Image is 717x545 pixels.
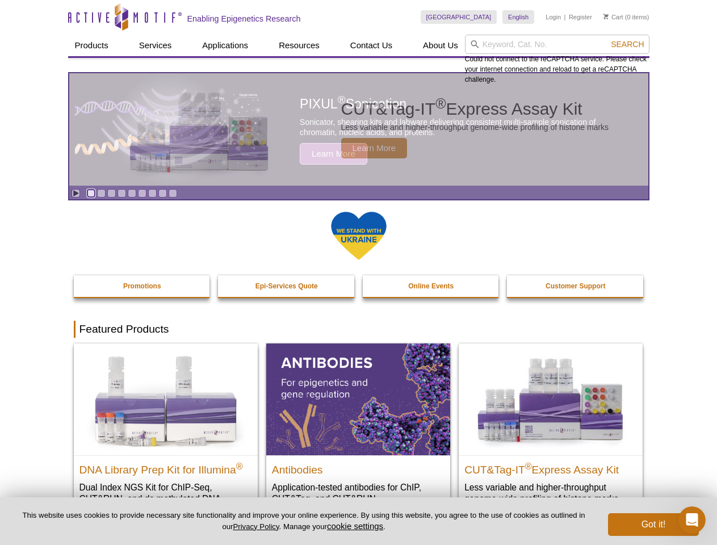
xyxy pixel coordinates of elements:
a: Epi-Services Quote [218,275,355,297]
span: Learn More [341,138,408,158]
a: Go to slide 3 [107,189,116,198]
a: Promotions [74,275,211,297]
strong: Epi-Services Quote [255,282,318,290]
p: This website uses cookies to provide necessary site functionality and improve your online experie... [18,510,589,532]
img: CUT&Tag-IT® Express Assay Kit [459,343,643,455]
a: Online Events [363,275,500,297]
a: Privacy Policy [233,522,279,531]
sup: ® [435,95,446,111]
a: Toggle autoplay [72,189,80,198]
h2: Featured Products [74,321,644,338]
button: Got it! [608,513,699,536]
strong: Customer Support [546,282,605,290]
a: Go to slide 4 [118,189,126,198]
h2: CUT&Tag-IT Express Assay Kit [341,100,609,118]
strong: Promotions [123,282,161,290]
a: Go to slide 5 [128,189,136,198]
a: CUT&Tag-IT® Express Assay Kit CUT&Tag-IT®Express Assay Kit Less variable and higher-throughput ge... [459,343,643,515]
a: Customer Support [507,275,644,297]
div: Could not connect to the reCAPTCHA service. Please check your internet connection and reload to g... [465,35,649,85]
p: Less variable and higher-throughput genome-wide profiling of histone marks​. [464,481,637,505]
p: Less variable and higher-throughput genome-wide profiling of histone marks [341,122,609,132]
a: Applications [195,35,255,56]
a: DNA Library Prep Kit for Illumina DNA Library Prep Kit for Illumina® Dual Index NGS Kit for ChIP-... [74,343,258,527]
a: Cart [603,13,623,21]
a: Register [569,13,592,21]
a: Services [132,35,179,56]
a: Go to slide 1 [87,189,95,198]
a: CUT&Tag-IT Express Assay Kit CUT&Tag-IT®Express Assay Kit Less variable and higher-throughput gen... [69,73,648,186]
sup: ® [525,461,532,471]
a: [GEOGRAPHIC_DATA] [421,10,497,24]
span: Search [611,40,644,49]
a: Go to slide 8 [158,189,167,198]
p: Application-tested antibodies for ChIP, CUT&Tag, and CUT&RUN. [272,481,445,505]
img: Your Cart [603,14,609,19]
img: CUT&Tag-IT Express Assay Kit [106,67,293,192]
a: Products [68,35,115,56]
a: Go to slide 7 [148,189,157,198]
h2: DNA Library Prep Kit for Illumina [79,459,252,476]
a: Login [546,13,561,21]
button: Search [607,39,647,49]
a: All Antibodies Antibodies Application-tested antibodies for ChIP, CUT&Tag, and CUT&RUN. [266,343,450,515]
sup: ® [236,461,243,471]
a: About Us [416,35,465,56]
h2: CUT&Tag-IT Express Assay Kit [464,459,637,476]
article: CUT&Tag-IT Express Assay Kit [69,73,648,186]
img: We Stand With Ukraine [330,211,387,261]
img: All Antibodies [266,343,450,455]
a: Resources [272,35,326,56]
strong: Online Events [408,282,454,290]
li: | [564,10,566,24]
a: Go to slide 6 [138,189,146,198]
h2: Enabling Epigenetics Research [187,14,301,24]
button: cookie settings [327,521,383,531]
h2: Antibodies [272,459,445,476]
a: Go to slide 2 [97,189,106,198]
a: English [502,10,534,24]
iframe: Intercom live chat [678,506,706,534]
li: (0 items) [603,10,649,24]
a: Contact Us [343,35,399,56]
a: Go to slide 9 [169,189,177,198]
input: Keyword, Cat. No. [465,35,649,54]
img: DNA Library Prep Kit for Illumina [74,343,258,455]
p: Dual Index NGS Kit for ChIP-Seq, CUT&RUN, and ds methylated DNA assays. [79,481,252,516]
